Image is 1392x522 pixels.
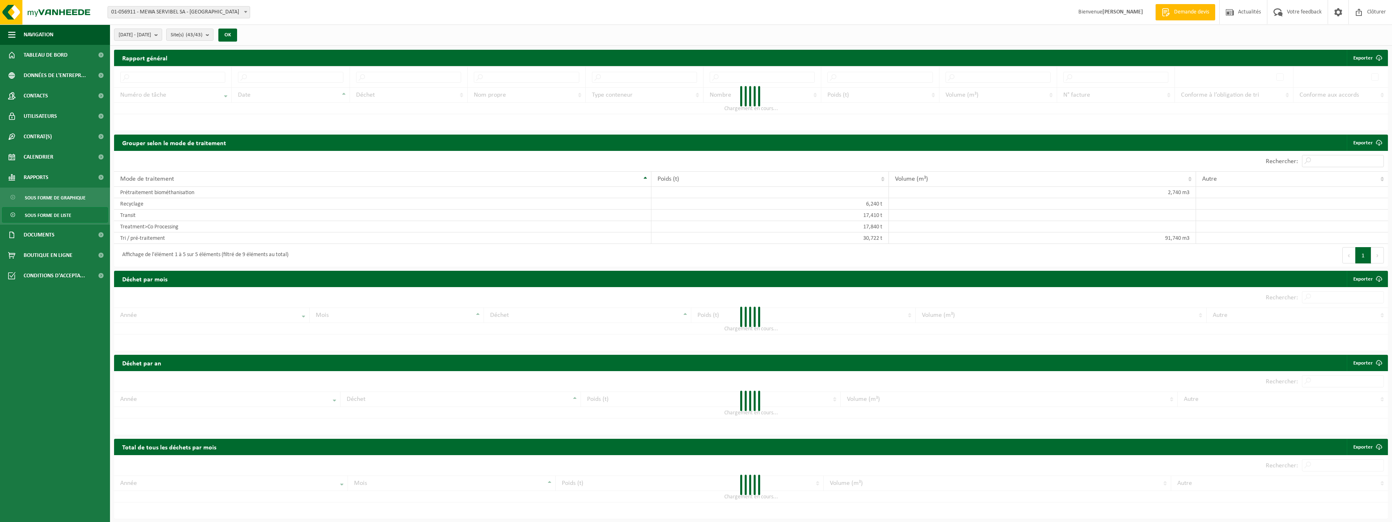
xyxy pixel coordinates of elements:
count: (43/43) [186,32,202,38]
button: Exporter [1347,50,1387,66]
a: Exporter [1347,271,1387,287]
td: 17,410 t [651,210,889,221]
span: Site(s) [171,29,202,41]
span: Autre [1202,176,1217,182]
h2: Total de tous les déchets par mois [114,439,224,455]
span: [DATE] - [DATE] [119,29,151,41]
a: Demande devis [1155,4,1215,20]
span: Navigation [24,24,53,45]
td: 6,240 t [651,198,889,210]
span: Calendrier [24,147,53,167]
span: Sous forme de liste [25,208,71,223]
td: Prétraitement biométhanisation [114,187,651,198]
button: Site(s)(43/43) [166,29,213,41]
td: 91,740 m3 [889,232,1196,244]
strong: [PERSON_NAME] [1102,9,1143,15]
span: 01-056911 - MEWA SERVIBEL SA - PÉRONNES-LEZ-BINCHE [108,6,250,18]
td: Tri / pré-traitement [114,232,651,244]
span: 01-056911 - MEWA SERVIBEL SA - PÉRONNES-LEZ-BINCHE [108,7,250,18]
a: Sous forme de graphique [2,190,108,205]
div: Affichage de l'élément 1 à 5 sur 5 éléments (filtré de 9 éléments au total) [118,248,288,263]
span: Contacts [24,86,48,106]
h2: Déchet par mois [114,271,176,287]
span: Volume (m³) [895,176,928,182]
span: Documents [24,225,55,245]
span: Données de l'entrepr... [24,65,86,86]
span: Boutique en ligne [24,245,73,265]
h2: Déchet par an [114,355,169,371]
span: Demande devis [1172,8,1211,16]
span: Utilisateurs [24,106,57,126]
button: [DATE] - [DATE] [114,29,162,41]
td: Recyclage [114,198,651,210]
a: Exporter [1347,135,1387,151]
a: Exporter [1347,355,1387,371]
h2: Rapport général [114,50,176,66]
td: 30,722 t [651,232,889,244]
td: Treatment>Co Processing [114,221,651,232]
button: 1 [1355,247,1371,263]
label: Rechercher: [1266,158,1298,165]
button: Previous [1342,247,1355,263]
a: Exporter [1347,439,1387,455]
span: Mode de traitement [120,176,174,182]
td: 2,740 m3 [889,187,1196,198]
span: Conditions d'accepta... [24,265,85,286]
a: Sous forme de liste [2,207,108,223]
button: Next [1371,247,1384,263]
h2: Grouper selon le mode de traitement [114,135,234,150]
td: 17,840 t [651,221,889,232]
span: Poids (t) [658,176,679,182]
span: Tableau de bord [24,45,68,65]
span: Contrat(s) [24,126,52,147]
td: Transit [114,210,651,221]
span: Rapports [24,167,48,188]
button: OK [218,29,237,42]
span: Sous forme de graphique [25,190,86,206]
